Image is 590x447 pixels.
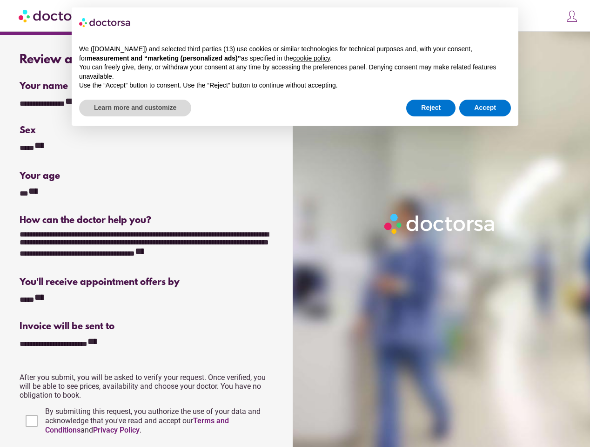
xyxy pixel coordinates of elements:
div: Review and send your request [20,53,275,67]
a: Terms and Conditions [45,416,229,434]
div: Sex [20,125,275,136]
img: Logo-Doctorsa-trans-White-partial-flat.png [381,210,499,237]
div: Your name [20,81,275,92]
img: logo [79,15,131,30]
img: icons8-customer-100.png [565,10,578,23]
button: Accept [459,100,511,116]
button: Learn more and customize [79,100,191,116]
p: Use the “Accept” button to consent. Use the “Reject” button to continue without accepting. [79,81,511,90]
div: Your age [20,171,146,182]
img: Doctorsa.com [19,5,92,26]
a: cookie policy [293,54,330,62]
div: You'll receive appointment offers by [20,277,275,288]
a: Privacy Policy [93,426,140,434]
button: Reject [406,100,456,116]
span: By submitting this request, you authorize the use of your data and acknowledge that you've read a... [45,407,261,434]
strong: measurement and “marketing (personalized ads)” [87,54,241,62]
p: We ([DOMAIN_NAME]) and selected third parties (13) use cookies or similar technologies for techni... [79,45,511,63]
p: You can freely give, deny, or withdraw your consent at any time by accessing the preferences pane... [79,63,511,81]
div: How can the doctor help you? [20,215,275,226]
p: After you submit, you will be asked to verify your request. Once verified, you will be able to se... [20,373,275,400]
div: Invoice will be sent to [20,321,275,332]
